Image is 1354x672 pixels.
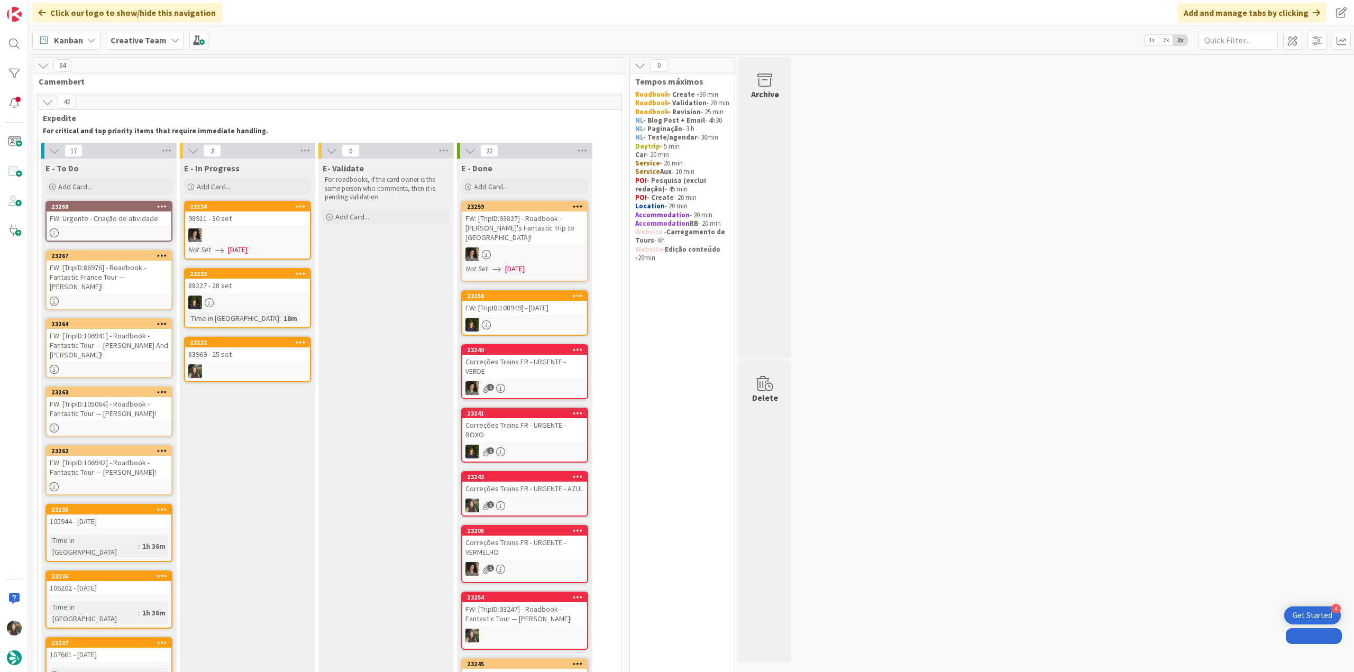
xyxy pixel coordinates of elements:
[635,133,643,142] strong: NL
[185,347,310,361] div: 83969 - 25 set
[462,482,587,495] div: Correções Trains FR - URGENTE - AZUL
[668,98,707,107] strong: - Validation
[58,182,92,191] span: Add Card...
[467,203,587,210] div: 23259
[487,384,494,391] span: 1
[281,312,300,324] div: 18m
[635,76,721,87] span: Tempos máximos
[635,227,727,245] strong: Carregamento de Tours
[47,514,171,528] div: 105944 - [DATE]
[47,648,171,661] div: 107661 - [DATE]
[7,650,22,665] img: avatar
[635,124,643,133] strong: NL
[185,338,310,361] div: 2323283969 - 25 set
[462,418,587,441] div: Correções Trains FR - URGENTE - ROXO
[7,621,22,636] img: IG
[185,202,310,225] div: 2323498911 - 30 set
[635,116,643,125] strong: NL
[643,124,682,133] strong: - Paginação
[462,381,587,395] div: MS
[635,227,663,236] strong: Website
[635,245,663,254] strong: Website
[635,201,665,210] strong: Location
[188,245,211,254] i: Not Set
[635,176,647,185] strong: POI
[138,540,140,552] span: :
[635,219,729,228] p: - 20 min
[47,572,171,581] div: 23236
[462,409,587,418] div: 23241
[462,499,587,512] div: IG
[647,193,674,202] strong: - Create
[462,526,587,536] div: 23205
[190,270,310,278] div: 23233
[138,607,140,619] span: :
[635,177,729,194] p: - 45 min
[190,203,310,210] div: 23234
[635,168,729,176] p: - 10 min
[751,88,779,100] div: Archive
[51,447,171,455] div: 23262
[480,144,498,157] span: 22
[188,296,202,309] img: MC
[643,133,697,142] strong: - Teste/agendar
[188,228,202,242] img: MS
[185,279,310,292] div: 88227 - 28 set
[461,592,588,650] a: 23254FW: [TripID:93247] - Roadbook - Fantastic Tour — [PERSON_NAME]!IG
[461,290,588,336] a: 23258FW: [TripID:108949] - [DATE]MC
[45,250,172,310] a: 23267FW: [TripID:86976] - Roadbook - Fantastic France Tour — [PERSON_NAME]!
[462,247,587,261] div: MS
[465,499,479,512] img: IG
[635,108,729,116] p: - 25 min
[51,389,171,396] div: 23263
[47,505,171,514] div: 23235
[325,176,447,201] p: For roadbooks, if the card owner is the same person who comments, then it is pending validation
[474,182,508,191] span: Add Card...
[184,163,240,173] span: E - In Progress
[51,252,171,260] div: 23267
[465,318,479,332] img: MC
[635,99,729,107] p: - 20 min
[635,219,690,228] strong: Accommodation
[47,261,171,293] div: FW: [TripID:86976] - Roadbook - Fantastic France Tour — [PERSON_NAME]!
[461,471,588,517] a: 23242Correções Trains FR - URGENTE - AZULIG
[635,245,722,262] strong: Edição conteúdo -
[185,202,310,211] div: 23234
[635,193,647,202] strong: POI
[635,150,646,159] strong: Car
[188,312,279,324] div: Time in [GEOGRAPHIC_DATA]
[462,409,587,441] div: 23241Correções Trains FR - URGENTE - ROXO
[462,472,587,495] div: 23242Correções Trains FR - URGENTE - AZUL
[467,660,587,668] div: 23245
[462,301,587,315] div: FW: [TripID:108949] - [DATE]
[190,339,310,346] div: 23232
[45,504,172,562] a: 23235105944 - [DATE]Time in [GEOGRAPHIC_DATA]:1h 36m
[184,268,311,328] a: 2323388227 - 28 setMCTime in [GEOGRAPHIC_DATA]:18m
[47,638,171,661] div: 23237107661 - [DATE]
[467,527,587,535] div: 23205
[462,355,587,378] div: Correções Trains FR - URGENTE - VERDE
[635,125,729,133] p: - 3 h
[185,364,310,378] div: IG
[51,573,171,580] div: 23236
[51,506,171,513] div: 23235
[47,202,171,211] div: 23268
[660,167,672,176] strong: Aux
[184,201,311,260] a: 2323498911 - 30 setMSNot Set[DATE]
[1293,610,1332,621] div: Get Started
[635,194,729,202] p: - 20 min
[50,601,138,624] div: Time in [GEOGRAPHIC_DATA]
[465,264,488,273] i: Not Set
[335,212,369,222] span: Add Card...
[668,107,701,116] strong: - Revision
[462,602,587,625] div: FW: [TripID:93247] - Roadbook - Fantastic Tour — [PERSON_NAME]!
[635,98,668,107] strong: Roadbook
[461,201,588,282] a: 23259FW: [TripID:93827] - Roadbook - [PERSON_NAME]'s Fantastic Trip to [GEOGRAPHIC_DATA]!MSNot Se...
[47,456,171,479] div: FW: [TripID:106942] - Roadbook - Fantastic Tour — [PERSON_NAME]!
[47,638,171,648] div: 23237
[462,536,587,559] div: Correções Trains FR - URGENTE - VERMELHO
[467,410,587,417] div: 23241
[650,59,668,72] span: 0
[43,126,268,135] strong: For critical and top priority items that require immediate handling.
[323,163,364,173] span: E- Validate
